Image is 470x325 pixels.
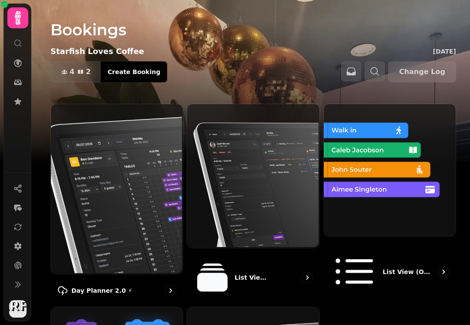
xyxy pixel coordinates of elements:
span: 4 [70,68,74,75]
p: Day Planner 2.0 ⚡ [71,286,132,295]
span: Create Booking [107,69,160,75]
button: Change Log [388,61,456,82]
img: List View 2.0 ⚡ (New) [186,103,318,247]
svg: go to [303,273,312,282]
img: List view (Old - going soon) [323,103,455,235]
svg: go to [439,267,448,276]
p: [DATE] [433,47,456,56]
p: Starfish Loves Coffee [50,45,144,58]
a: List view (Old - going soon)List view (Old - going soon) [323,104,456,303]
p: List View 2.0 ⚡ (New) [235,273,270,282]
svg: go to [166,286,175,295]
img: User avatar [9,300,27,318]
button: User avatar [7,300,28,318]
button: Create Booking [101,61,167,82]
span: Change Log [399,68,445,75]
a: List View 2.0 ⚡ (New)List View 2.0 ⚡ (New) [187,104,319,303]
button: 42 [51,61,101,82]
p: List view (Old - going soon) [383,267,430,276]
a: Day Planner 2.0 ⚡Day Planner 2.0 ⚡ [50,104,183,303]
span: 2 [86,68,91,75]
img: Day Planner 2.0 ⚡ [50,103,182,273]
